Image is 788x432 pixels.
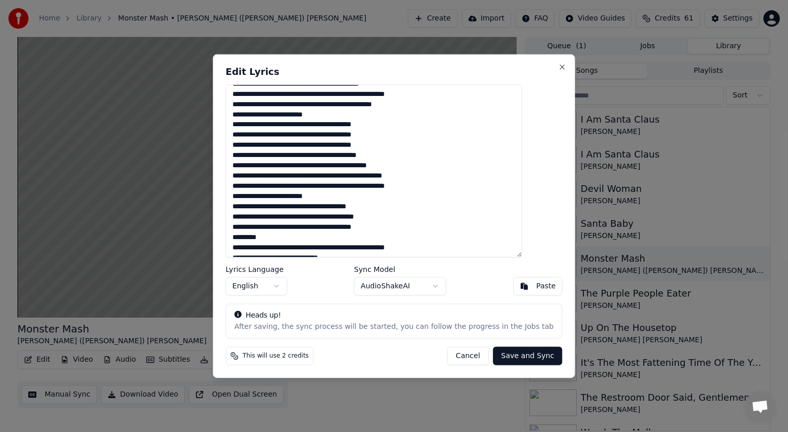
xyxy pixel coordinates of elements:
[226,265,287,272] label: Lyrics Language
[513,277,562,295] button: Paste
[447,346,488,365] button: Cancel
[234,310,554,320] div: Heads up!
[493,346,562,365] button: Save and Sync
[354,265,446,272] label: Sync Model
[536,281,556,291] div: Paste
[243,351,309,360] span: This will use 2 credits
[234,321,554,331] div: After saving, the sync process will be started, you can follow the progress in the Jobs tab
[226,67,562,76] h2: Edit Lyrics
